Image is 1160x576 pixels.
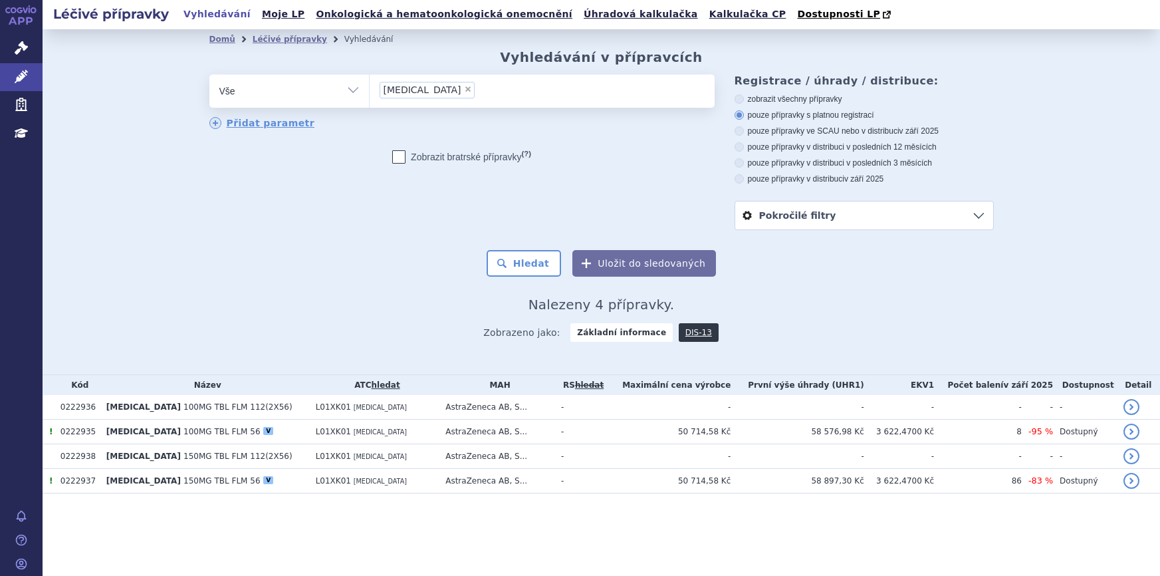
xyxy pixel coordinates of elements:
[106,402,181,412] span: [MEDICAL_DATA]
[106,452,181,461] span: [MEDICAL_DATA]
[316,452,351,461] span: L01XK01
[1053,375,1116,395] th: Dostupnost
[354,478,407,485] span: [MEDICAL_DATA]
[575,380,604,390] a: vyhledávání neobsahuje žádnou platnou referenční skupinu
[735,110,994,120] label: pouze přípravky s platnou registrací
[554,469,606,494] td: -
[793,5,897,24] a: Dostupnosti LP
[1053,444,1116,469] td: -
[183,427,260,436] span: 100MG TBL FLM 56
[864,444,934,469] td: -
[1123,448,1139,464] a: detail
[439,375,554,395] th: MAH
[1028,476,1053,486] span: -83 %
[54,420,100,444] td: 0222935
[934,420,1022,444] td: 8
[606,444,731,469] td: -
[258,5,308,23] a: Moje LP
[312,5,576,23] a: Onkologická a hematoonkologická onemocnění
[354,404,407,411] span: [MEDICAL_DATA]
[49,427,53,436] span: Tento přípravek má více úhrad.
[731,395,864,420] td: -
[934,375,1053,395] th: Počet balení
[49,476,53,486] span: Tento přípravek má více úhrad.
[934,395,1022,420] td: -
[864,375,934,395] th: EKV1
[735,202,993,229] a: Pokročilé filtry
[1028,426,1053,436] span: -95 %
[183,476,260,486] span: 150MG TBL FLM 56
[735,158,994,168] label: pouze přípravky v distribuci v posledních 3 měsících
[43,5,179,23] h2: Léčivé přípravky
[263,476,273,484] div: V
[554,395,606,420] td: -
[500,49,703,65] h2: Vyhledávání v přípravcích
[464,85,472,93] span: ×
[483,323,560,342] span: Zobrazeno jako:
[344,29,411,49] li: Vyhledávání
[731,375,864,395] th: První výše úhrady (UHR1)
[392,150,531,164] label: Zobrazit bratrské přípravky
[606,469,731,494] td: 50 714,58 Kč
[606,420,731,444] td: 50 714,58 Kč
[735,126,994,136] label: pouze přípravky ve SCAU nebo v distribuci
[554,444,606,469] td: -
[554,375,606,395] th: RS
[705,5,790,23] a: Kalkulačka CP
[106,427,181,436] span: [MEDICAL_DATA]
[354,428,407,436] span: [MEDICAL_DATA]
[1117,375,1160,395] th: Detail
[735,142,994,152] label: pouze přípravky v distribuci v posledních 12 měsících
[554,420,606,444] td: -
[439,469,554,494] td: AstraZeneca AB, S...
[354,453,407,460] span: [MEDICAL_DATA]
[679,323,719,342] a: DIS-13
[384,85,461,94] span: [MEDICAL_DATA]
[1123,399,1139,415] a: detail
[575,380,604,390] del: hledat
[316,427,351,436] span: L01XK01
[209,35,235,44] a: Domů
[371,380,400,390] a: hledat
[253,35,327,44] a: Léčivé přípravky
[106,476,181,486] span: [MEDICAL_DATA]
[735,94,994,104] label: zobrazit všechny přípravky
[1053,395,1116,420] td: -
[1022,395,1053,420] td: -
[731,469,864,494] td: 58 897,30 Kč
[797,9,880,19] span: Dostupnosti LP
[183,452,292,461] span: 150MG TBL FLM 112(2X56)
[1123,424,1139,440] a: detail
[439,420,554,444] td: AstraZeneca AB, S...
[1053,420,1116,444] td: Dostupný
[1053,469,1116,494] td: Dostupný
[572,250,716,277] button: Uložit do sledovaných
[522,150,531,158] abbr: (?)
[479,81,486,98] input: [MEDICAL_DATA]
[528,297,675,313] span: Nalezeny 4 přípravky.
[570,323,673,342] strong: Základní informace
[487,250,562,277] button: Hledat
[54,375,100,395] th: Kód
[316,476,351,486] span: L01XK01
[54,395,100,420] td: 0222936
[183,402,292,412] span: 100MG TBL FLM 112(2X56)
[899,126,939,136] span: v září 2025
[864,469,934,494] td: 3 622,4700 Kč
[263,427,273,435] div: V
[1003,380,1053,390] span: v září 2025
[179,5,255,23] a: Vyhledávání
[735,174,994,184] label: pouze přípravky v distribuci
[54,469,100,494] td: 0222937
[844,174,883,184] span: v září 2025
[54,444,100,469] td: 0222938
[606,395,731,420] td: -
[580,5,702,23] a: Úhradová kalkulačka
[731,444,864,469] td: -
[316,402,351,412] span: L01XK01
[864,420,934,444] td: 3 622,4700 Kč
[209,117,315,129] a: Přidat parametr
[735,74,994,87] h3: Registrace / úhrady / distribuce:
[606,375,731,395] th: Maximální cena výrobce
[309,375,439,395] th: ATC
